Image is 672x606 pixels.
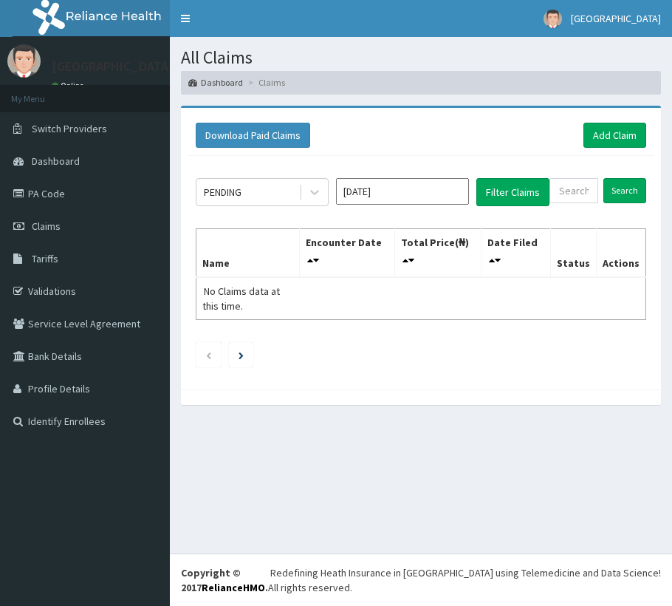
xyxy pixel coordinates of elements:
a: Add Claim [583,123,646,148]
th: Total Price(₦) [394,228,481,277]
a: Dashboard [188,76,243,89]
button: Download Paid Claims [196,123,310,148]
button: Filter Claims [476,178,549,206]
span: No Claims data at this time. [202,285,280,313]
span: [GEOGRAPHIC_DATA] [571,12,661,25]
img: User Image [7,44,41,78]
li: Claims [244,76,285,89]
input: Search [603,178,646,203]
h1: All Claims [181,48,661,67]
footer: All rights reserved. [170,554,672,606]
span: Claims [32,219,61,233]
a: Next page [239,348,244,361]
img: User Image [544,10,562,28]
th: Date Filed [481,228,550,277]
div: Redefining Heath Insurance in [GEOGRAPHIC_DATA] using Telemedicine and Data Science! [270,565,661,580]
input: Select Month and Year [336,178,469,205]
th: Actions [596,228,645,277]
th: Encounter Date [299,228,394,277]
p: [GEOGRAPHIC_DATA] [52,60,174,73]
div: PENDING [204,185,241,200]
th: Status [550,228,596,277]
th: Name [196,228,300,277]
strong: Copyright © 2017 . [181,566,268,594]
span: Tariffs [32,252,58,265]
span: Dashboard [32,154,80,168]
a: Online [52,81,87,91]
input: Search by HMO ID [549,178,598,203]
span: Switch Providers [32,122,107,135]
a: Previous page [205,348,212,361]
a: RelianceHMO [202,581,265,594]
